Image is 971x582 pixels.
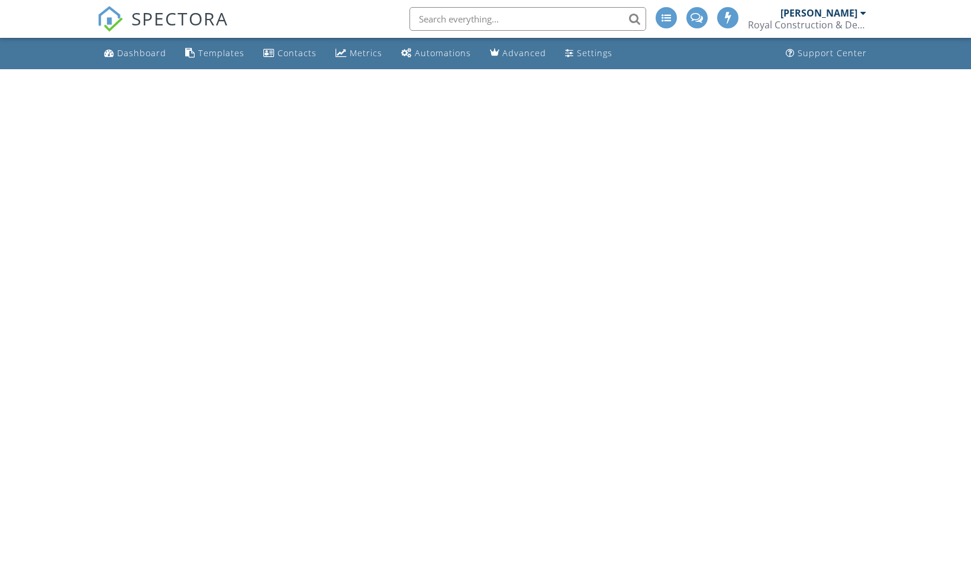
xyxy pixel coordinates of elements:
a: Settings [560,43,617,64]
a: Support Center [781,43,872,64]
a: Contacts [259,43,321,64]
div: Contacts [278,47,317,59]
input: Search everything... [409,7,646,31]
div: Royal Construction & Development Inc [748,19,866,31]
div: Support Center [798,47,867,59]
img: The Best Home Inspection Software - Spectora [97,6,123,32]
a: SPECTORA [97,16,228,41]
div: Metrics [350,47,382,59]
div: [PERSON_NAME] [780,7,857,19]
a: Advanced [485,43,551,64]
div: Dashboard [117,47,166,59]
a: Metrics [331,43,387,64]
div: Templates [198,47,244,59]
a: Automations (Basic) [396,43,476,64]
div: Advanced [502,47,546,59]
span: SPECTORA [131,6,228,31]
a: Dashboard [99,43,171,64]
div: Settings [577,47,612,59]
a: Templates [180,43,249,64]
div: Automations [415,47,471,59]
